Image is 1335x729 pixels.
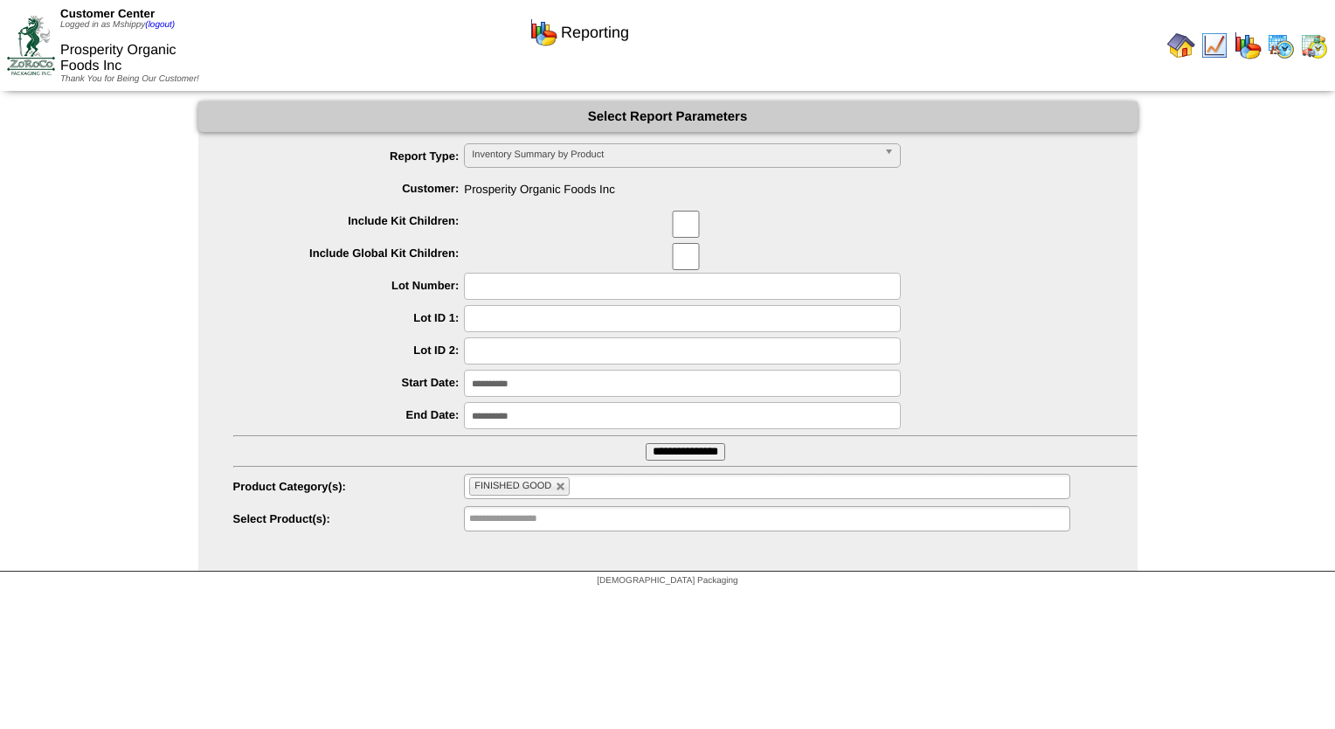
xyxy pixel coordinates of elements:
div: Select Report Parameters [198,101,1138,132]
label: Customer: [233,182,465,195]
span: Logged in as Mshippy [60,20,175,30]
label: Lot ID 2: [233,344,465,357]
label: Include Kit Children: [233,214,465,227]
label: Lot Number: [233,279,465,292]
span: Prosperity Organic Foods Inc [60,43,176,73]
img: calendarprod.gif [1267,31,1295,59]
span: FINISHED GOOD [474,481,551,491]
img: ZoRoCo_Logo(Green%26Foil)%20jpg.webp [7,16,55,74]
img: calendarinout.gif [1300,31,1328,59]
span: Customer Center [60,7,155,20]
label: End Date: [233,408,465,421]
img: home.gif [1167,31,1195,59]
label: Lot ID 1: [233,311,465,324]
label: Include Global Kit Children: [233,246,465,260]
img: graph.gif [529,18,557,46]
label: Report Type: [233,149,465,163]
label: Select Product(s): [233,512,465,525]
span: [DEMOGRAPHIC_DATA] Packaging [597,576,737,586]
span: Prosperity Organic Foods Inc [233,176,1138,196]
label: Start Date: [233,376,465,389]
img: graph.gif [1234,31,1262,59]
label: Product Category(s): [233,480,465,493]
span: Reporting [561,24,629,42]
span: Thank You for Being Our Customer! [60,74,199,84]
a: (logout) [145,20,175,30]
span: Inventory Summary by Product [472,144,877,165]
img: line_graph.gif [1200,31,1228,59]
